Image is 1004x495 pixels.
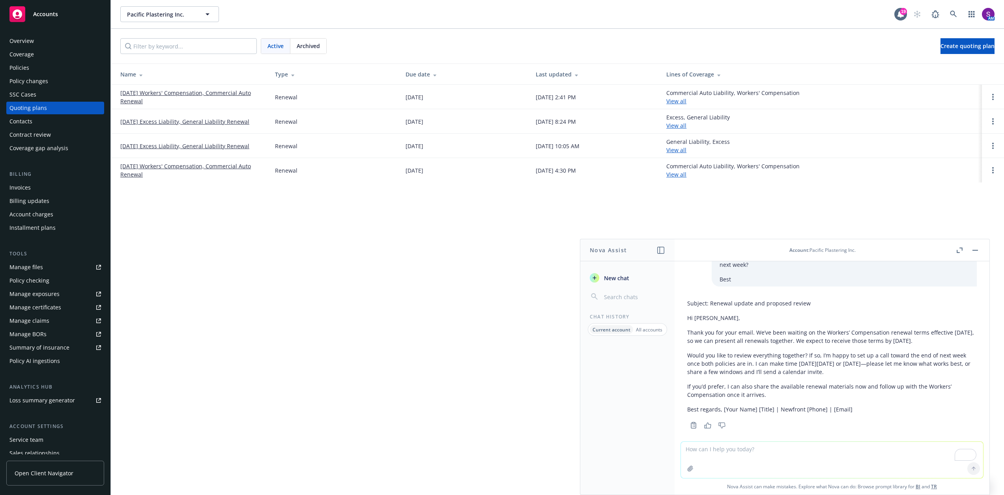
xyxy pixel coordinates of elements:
div: General Liability, Excess [666,138,730,154]
span: Account [789,247,808,253]
div: SSC Cases [9,88,36,101]
a: Open options [988,117,998,126]
a: Service team [6,434,104,446]
div: Installment plans [9,221,56,234]
a: Open options [988,141,998,151]
p: Best regards, [Your Name] [Title] | Newfront [Phone] | [Email] [687,405,977,413]
div: Summary of insurance [9,341,69,354]
h1: Nova Assist [590,246,627,254]
p: Would you like to review everything together? If so, I’m happy to set up a call toward the end of... [687,351,977,376]
div: Name [120,70,262,78]
span: Pacific Plastering Inc. [127,10,195,19]
a: Policy AI ingestions [6,355,104,367]
div: Commercial Auto Liability, Workers' Compensation [666,162,800,179]
div: Overview [9,35,34,47]
div: Policy checking [9,274,49,287]
a: Contacts [6,115,104,128]
button: Pacific Plastering Inc. [120,6,219,22]
a: Invoices [6,181,104,194]
button: New chat [587,271,668,285]
a: [DATE] Excess Liability, General Liability Renewal [120,117,249,126]
div: Loss summary generator [9,394,75,407]
div: Lines of Coverage [666,70,976,78]
div: Service team [9,434,43,446]
div: Policy changes [9,75,48,87]
a: BI [916,483,920,490]
a: Open options [988,166,998,175]
a: Search [946,6,961,22]
a: Manage BORs [6,328,104,341]
a: Manage claims [6,314,104,327]
div: Policy AI ingestions [9,355,60,367]
div: Coverage gap analysis [9,142,68,154]
img: photo [982,8,995,20]
input: Filter by keyword... [120,38,257,54]
div: Billing updates [9,195,49,207]
span: Create quoting plan [940,42,995,50]
p: Best [720,275,969,283]
div: Last updated [536,70,654,78]
div: Policies [9,61,29,74]
div: Contacts [9,115,32,128]
div: [DATE] 4:30 PM [536,166,576,175]
div: [DATE] 2:41 PM [536,93,576,101]
div: [DATE] [406,93,423,101]
p: Current account [593,326,630,333]
a: Accounts [6,3,104,25]
a: Coverage [6,48,104,61]
input: Search chats [602,291,665,302]
div: Account charges [9,208,53,221]
div: : Pacific Plastering Inc. [789,247,856,253]
div: Analytics hub [6,383,104,391]
a: Quoting plans [6,102,104,114]
div: [DATE] [406,166,423,175]
a: TR [931,483,937,490]
div: Due date [406,70,524,78]
a: Policy checking [6,274,104,287]
div: Tools [6,250,104,258]
a: Create quoting plan [940,38,995,54]
a: Manage certificates [6,301,104,314]
a: View all [666,97,686,105]
a: View all [666,122,686,129]
div: Manage certificates [9,301,61,314]
div: Renewal [275,166,297,175]
span: Nova Assist can make mistakes. Explore what Nova can do: Browse prompt library for and [678,478,986,495]
p: If you’d prefer, I can also share the available renewal materials now and follow up with the Work... [687,382,977,399]
a: Billing updates [6,195,104,207]
a: Switch app [964,6,980,22]
div: Invoices [9,181,31,194]
a: SSC Cases [6,88,104,101]
div: [DATE] [406,142,423,150]
div: Sales relationships [9,447,60,460]
div: Quoting plans [9,102,47,114]
a: Open options [988,92,998,102]
span: Accounts [33,11,58,17]
a: Account charges [6,208,104,221]
a: Sales relationships [6,447,104,460]
span: Active [267,42,284,50]
p: Thank you for your email. We’ve been waiting on the Workers’ Compensation renewal terms effective... [687,328,977,345]
a: [DATE] Workers' Compensation, Commercial Auto Renewal [120,89,262,105]
div: Commercial Auto Liability, Workers' Compensation [666,89,800,105]
p: All accounts [636,326,662,333]
div: Type [275,70,393,78]
div: Excess, General Liability [666,113,730,130]
div: 19 [900,8,907,15]
span: New chat [602,274,629,282]
a: View all [666,146,686,154]
a: Overview [6,35,104,47]
svg: Copy to clipboard [690,422,697,429]
a: Manage files [6,261,104,274]
div: Renewal [275,142,297,150]
span: Open Client Navigator [15,469,73,477]
a: Report a Bug [927,6,943,22]
p: Hi [PERSON_NAME], [687,314,977,322]
a: Installment plans [6,221,104,234]
span: Archived [297,42,320,50]
a: Manage exposures [6,288,104,300]
a: Start snowing [909,6,925,22]
div: Renewal [275,117,297,126]
div: Account settings [6,422,104,430]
